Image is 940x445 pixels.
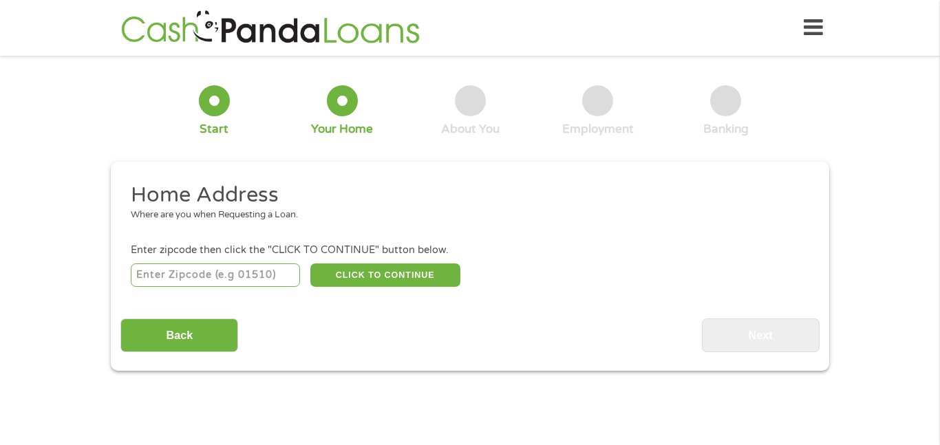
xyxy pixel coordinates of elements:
[131,243,809,258] div: Enter zipcode then click the "CLICK TO CONTINUE" button below.
[117,8,424,47] img: GetLoanNow Logo
[200,122,228,137] div: Start
[703,122,749,137] div: Banking
[120,318,238,352] input: Back
[310,263,460,287] button: CLICK TO CONTINUE
[441,122,500,137] div: About You
[131,208,800,222] div: Where are you when Requesting a Loan.
[702,318,820,352] input: Next
[131,182,800,209] h2: Home Address
[311,122,373,137] div: Your Home
[131,263,301,287] input: Enter Zipcode (e.g 01510)
[562,122,634,137] div: Employment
